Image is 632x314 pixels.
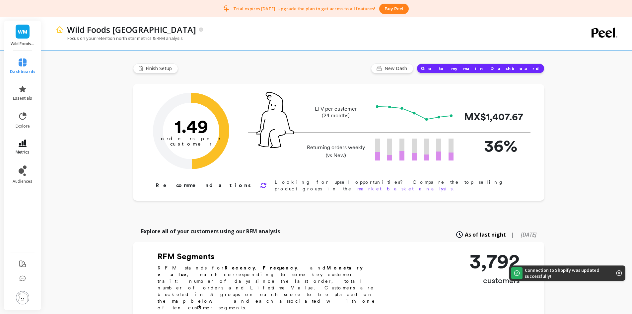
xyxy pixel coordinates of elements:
button: Go to my main Dashboard [417,63,544,73]
p: LTV per customer (24 months) [305,106,367,119]
span: WM [18,28,28,36]
h2: RFM Segments [158,251,383,262]
p: Wild Foods Mexico [67,24,196,35]
p: Explore all of your customers using our RFM analysis [141,227,280,235]
p: Trial expires [DATE]. Upgrade the plan to get access to all features! [233,6,375,12]
button: Finish Setup [133,63,178,73]
p: RFM stands for , , and , each corresponding to some key customer trait: number of days since the ... [158,264,383,311]
span: audiences [13,179,33,184]
tspan: orders per [161,136,221,142]
p: Focus on your retention north star metrics & RFM analysis [56,35,183,41]
p: Returning orders weekly (vs New) [305,144,367,159]
tspan: customer [170,141,212,147]
text: 1.49 [174,115,208,137]
span: dashboards [10,69,35,74]
img: pal seatted on line [256,92,294,148]
b: Frequency [263,265,297,270]
img: header icon [56,26,64,34]
b: Recency [225,265,255,270]
span: New Dash [385,65,409,72]
p: customers [469,275,520,286]
span: explore [16,124,30,129]
span: essentials [13,96,32,101]
span: As of last night [465,231,506,239]
p: Wild Foods Mexico [11,41,35,47]
span: metrics [16,150,30,155]
p: Looking for upsell opportunities? Compare the top selling product groups in the [275,179,523,192]
p: 36% [464,133,517,158]
p: 3,792 [469,251,520,271]
button: Buy peel [379,4,408,14]
span: | [511,231,514,239]
p: Connection to Shopify was updated successfully! [525,267,606,279]
p: MX$1,407.67 [464,109,517,124]
a: market basket analysis. [357,186,458,191]
p: Recommendations [156,181,252,189]
button: New Dash [371,63,413,73]
span: Finish Setup [146,65,174,72]
img: profile picture [16,291,29,304]
span: [DATE] [521,231,536,238]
